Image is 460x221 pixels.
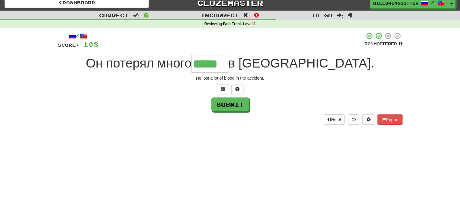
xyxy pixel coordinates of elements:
button: Report [377,114,402,125]
span: : [133,13,139,18]
span: 4 [347,11,353,18]
span: 108 [83,40,99,48]
strong: Fast Track Level 1 [223,22,256,26]
span: 6 [144,11,149,18]
button: Single letter hint - you only get 1 per sentence and score half the points! alt+h [231,84,243,94]
span: To go [311,12,332,18]
button: Help! [324,114,345,125]
button: Switch sentence to multiple choice alt+p [217,84,229,94]
span: 50 % [364,41,374,46]
span: Score: [58,42,80,48]
span: Correct [99,12,129,18]
div: / [58,32,99,40]
span: : [337,13,343,18]
span: BillowingButterfly5131 [373,0,418,6]
span: Incorrect [201,12,239,18]
span: : [243,13,250,18]
span: 0 [254,11,259,18]
span: Он потерял много [86,56,192,70]
button: Round history (alt+y) [348,114,359,125]
div: Mastered [364,41,403,47]
span: в [GEOGRAPHIC_DATA]. [228,56,374,70]
button: Submit [211,97,249,111]
div: He lost a lot of blood in the accident. [58,75,403,81]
